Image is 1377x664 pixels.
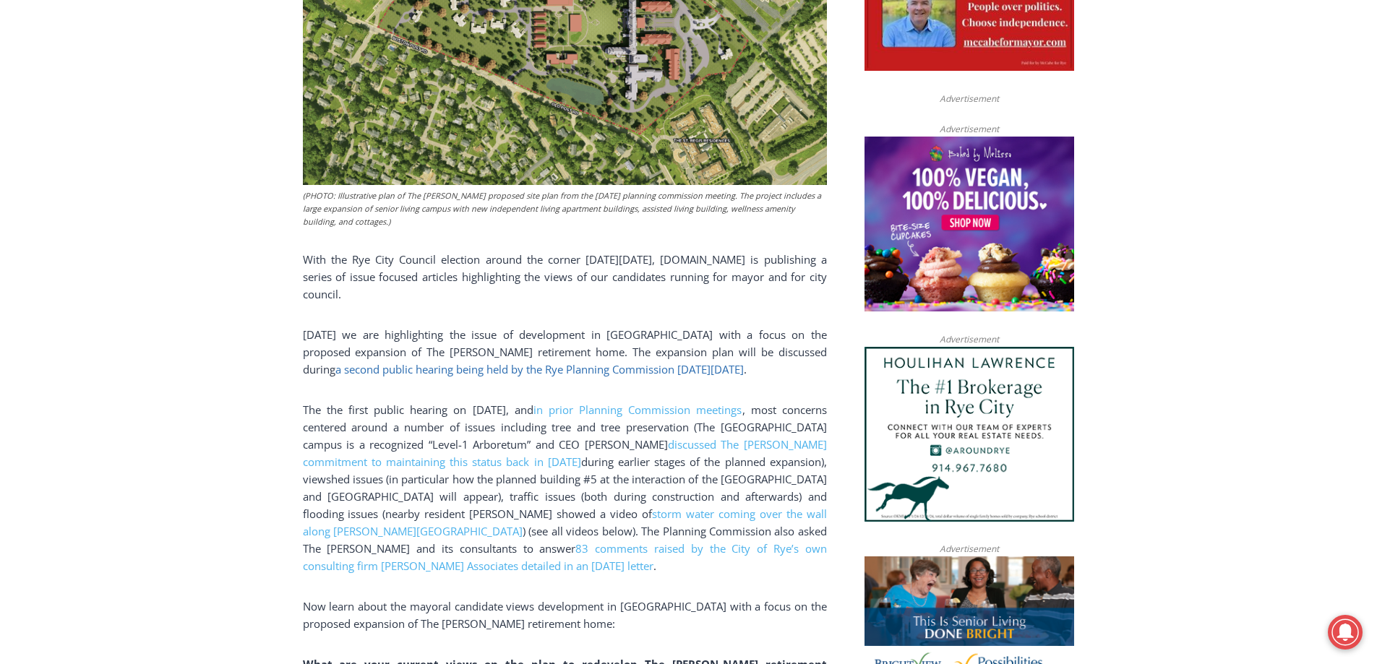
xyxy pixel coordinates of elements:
[303,327,827,376] span: [DATE] we are highlighting the issue of development in [GEOGRAPHIC_DATA] with a focus on the prop...
[925,122,1013,136] span: Advertisement
[925,332,1013,346] span: Advertisement
[303,252,827,301] span: With the Rye City Council election around the corner [DATE][DATE], [DOMAIN_NAME] is publishing a ...
[533,402,742,417] a: in prior Planning Commission meetings
[925,542,1013,556] span: Advertisement
[865,347,1074,522] img: Houlihan Lawrence The #1 Brokerage in Rye City
[303,599,827,631] span: Now learn about the mayoral candidate views development in [GEOGRAPHIC_DATA] with a focus on the ...
[653,559,656,573] span: .
[335,362,744,376] a: a second public hearing being held by the Rye Planning Commission [DATE][DATE]
[303,189,827,228] figcaption: (PHOTO: Illustrative plan of The [PERSON_NAME] proposed site plan from the [DATE] planning commis...
[744,362,747,376] span: .
[348,140,700,180] a: Intern @ [DOMAIN_NAME]
[378,144,670,176] span: Intern @ [DOMAIN_NAME]
[865,137,1074,311] img: Baked by Melissa
[303,402,533,417] span: The the first public hearing on [DATE], and
[303,402,827,452] span: , most concerns centered around a number of issues including tree and tree preservation (The [GEO...
[365,1,683,140] div: "[PERSON_NAME] and I covered the [DATE] Parade, which was a really eye opening experience as I ha...
[925,92,1013,105] span: Advertisement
